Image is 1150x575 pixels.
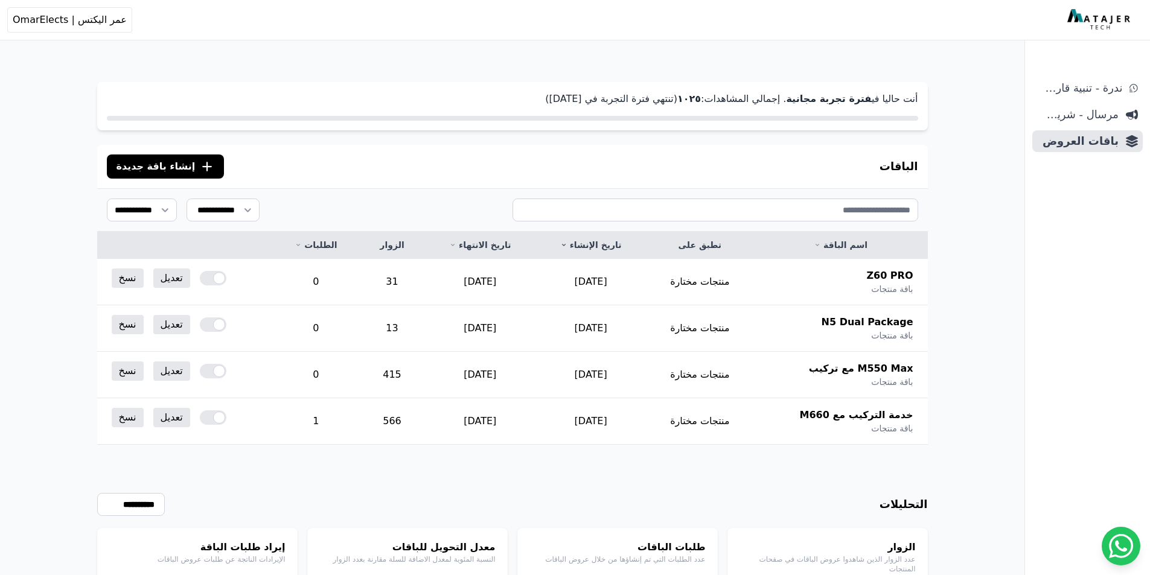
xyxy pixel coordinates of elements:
[871,283,913,295] span: باقة منتجات
[535,259,646,305] td: [DATE]
[360,352,425,398] td: 415
[535,398,646,445] td: [DATE]
[866,268,913,283] span: Z60 PRO
[1037,106,1119,123] span: مرسال - شريط دعاية
[319,540,496,554] h4: معدل التحويل للباقات
[880,496,928,513] h3: التحليلات
[153,361,190,381] a: تعديل
[529,540,706,554] h4: طلبات الباقات
[880,158,918,175] h3: الباقات
[740,540,916,554] h4: الزوار
[360,232,425,259] th: الزوار
[871,376,913,388] span: باقة منتجات
[535,352,646,398] td: [DATE]
[424,398,535,445] td: [DATE]
[360,259,425,305] td: 31
[112,315,144,334] a: نسخ
[439,239,521,251] a: تاريخ الانتهاء
[272,305,360,352] td: 0
[646,232,753,259] th: تطبق على
[153,315,190,334] a: تعديل
[1067,9,1133,31] img: MatajerTech Logo
[677,93,701,104] strong: ١۰٢٥
[646,352,753,398] td: منتجات مختارة
[109,540,286,554] h4: إيراد طلبات الباقة
[319,554,496,564] p: النسبة المئوية لمعدل الاضافة للسلة مقارنة بعدد الزوار
[107,154,225,179] button: إنشاء باقة جديدة
[871,329,913,342] span: باقة منتجات
[424,352,535,398] td: [DATE]
[529,554,706,564] p: عدد الطلبات التي تم إنشاؤها من خلال عروض الباقات
[768,239,913,251] a: اسم الباقة
[360,305,425,352] td: 13
[360,398,425,445] td: 566
[109,554,286,564] p: الإيرادات الناتجة عن طلبات عروض الباقات
[799,408,913,422] span: خدمة التركيب مع M660
[786,93,871,104] strong: فترة تجربة مجانية
[646,259,753,305] td: منتجات مختارة
[272,352,360,398] td: 0
[550,239,631,251] a: تاريخ الإنشاء
[1037,133,1119,150] span: باقات العروض
[272,259,360,305] td: 0
[424,305,535,352] td: [DATE]
[822,315,913,329] span: N5 Dual Package
[424,259,535,305] td: [DATE]
[112,408,144,427] a: نسخ
[13,13,127,27] span: عمر اليكتس | OmarElects
[153,408,190,427] a: تعديل
[272,398,360,445] td: 1
[809,361,913,376] span: M550 Max مع تركيب
[535,305,646,352] td: [DATE]
[153,268,190,288] a: تعديل
[112,268,144,288] a: نسخ
[117,159,196,174] span: إنشاء باقة جديدة
[287,239,345,251] a: الطلبات
[646,305,753,352] td: منتجات مختارة
[740,554,916,574] p: عدد الزوار الذين شاهدوا عروض الباقات في صفحات المنتجات
[112,361,144,381] a: نسخ
[871,422,913,434] span: باقة منتجات
[1037,80,1122,97] span: ندرة - تنبية قارب علي النفاذ
[107,92,918,106] p: أنت حاليا في . إجمالي المشاهدات: (تنتهي فترة التجربة في [DATE])
[646,398,753,445] td: منتجات مختارة
[7,7,132,33] button: عمر اليكتس | OmarElects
